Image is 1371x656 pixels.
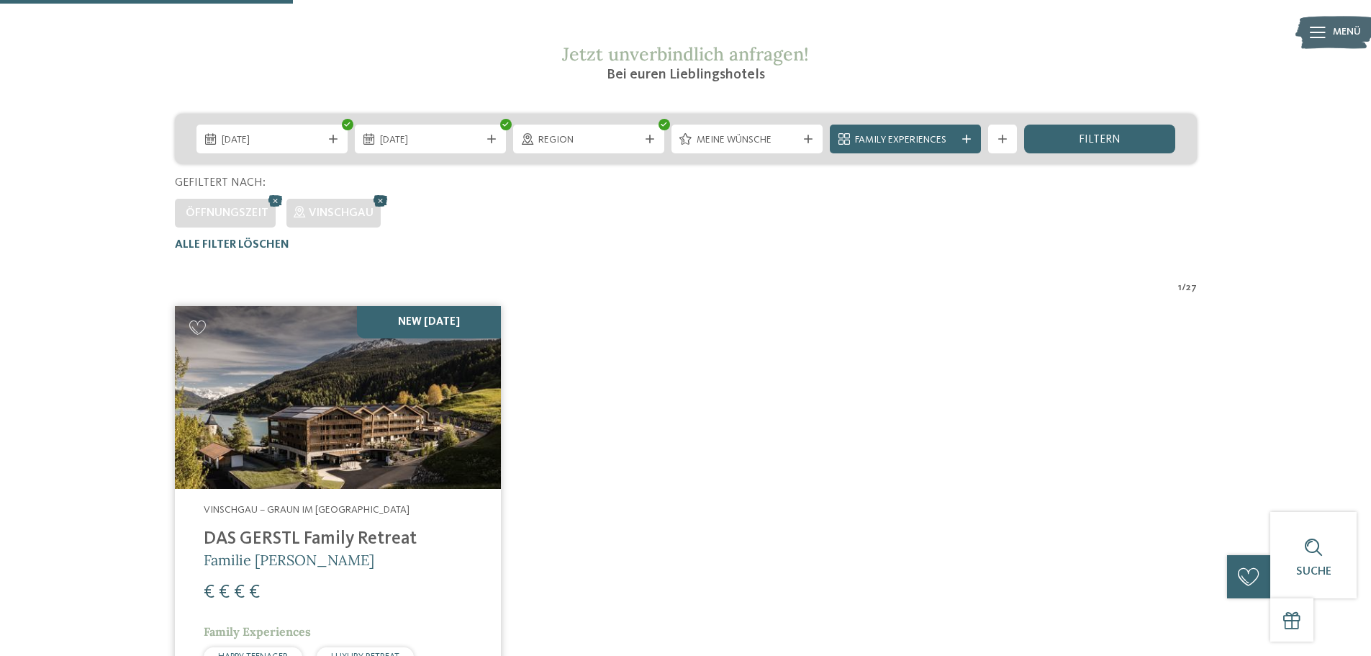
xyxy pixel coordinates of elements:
[538,133,639,148] span: Region
[204,624,311,639] span: Family Experiences
[1178,281,1182,295] span: 1
[175,239,289,251] span: Alle Filter löschen
[1296,566,1331,578] span: Suche
[562,42,809,66] span: Jetzt unverbindlich anfragen!
[855,133,956,148] span: Family Experiences
[607,68,765,82] span: Bei euren Lieblingshotels
[204,583,214,602] span: €
[222,133,322,148] span: [DATE]
[204,551,374,569] span: Familie [PERSON_NAME]
[219,583,230,602] span: €
[249,583,260,602] span: €
[204,529,472,550] h4: DAS GERSTL Family Retreat
[1079,134,1121,145] span: filtern
[1186,281,1197,295] span: 27
[1182,281,1186,295] span: /
[186,207,268,219] span: Öffnungszeit
[234,583,245,602] span: €
[204,505,410,515] span: Vinschgau – Graun im [GEOGRAPHIC_DATA]
[175,177,266,189] span: Gefiltert nach:
[697,133,797,148] span: Meine Wünsche
[309,207,374,219] span: Vinschgau
[380,133,481,148] span: [DATE]
[175,306,501,490] img: Familienhotels gesucht? Hier findet ihr die besten!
